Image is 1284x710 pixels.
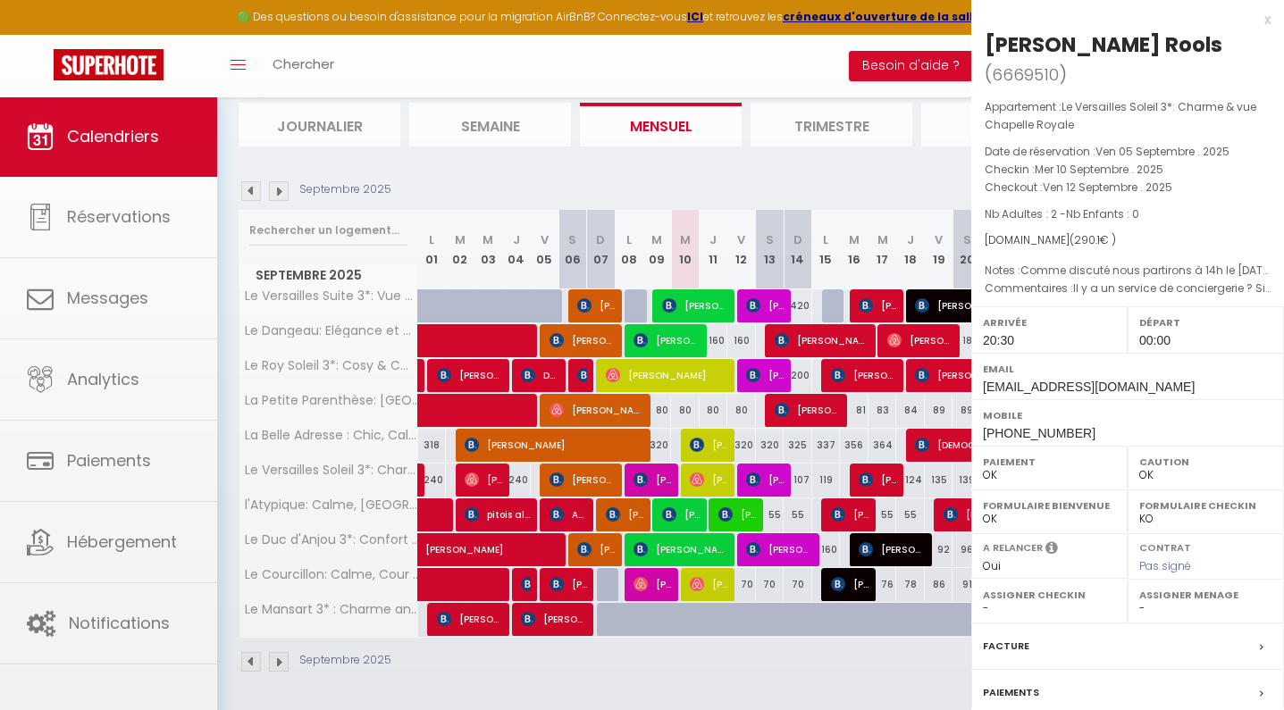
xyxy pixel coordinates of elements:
p: Notes : [985,262,1271,280]
span: Nb Enfants : 0 [1066,206,1139,221]
p: Checkin : [985,161,1271,179]
label: Assigner Checkin [983,586,1116,604]
label: Caution [1139,453,1272,471]
div: x [971,9,1271,30]
button: Ouvrir le widget de chat LiveChat [14,7,68,61]
span: 6669510 [992,63,1059,86]
label: Arrivée [983,313,1116,331]
span: 290.1 [1074,232,1100,247]
label: Facture [983,637,1029,656]
span: Ven 05 Septembre . 2025 [1095,144,1229,159]
span: Nb Adultes : 2 - [985,206,1139,221]
span: Le Versailles Soleil 3*: Charme & vue Chapelle Royale [985,99,1256,132]
label: Départ [1139,313,1272,331]
span: [PHONE_NUMBER] [983,426,1095,440]
p: Appartement : [985,98,1271,134]
label: Paiements [983,683,1039,702]
span: 00:00 [1139,333,1171,347]
p: Date de réservation : [985,143,1271,161]
i: Sélectionner OUI si vous souhaiter envoyer les séquences de messages post-checkout [1045,540,1058,560]
label: Formulaire Checkin [1139,497,1272,514]
span: Mer 10 Septembre . 2025 [1035,162,1163,177]
div: [DOMAIN_NAME] [985,232,1271,249]
label: A relancer [983,540,1043,555]
span: Pas signé [1139,558,1191,573]
label: Formulaire Bienvenue [983,497,1116,514]
label: Mobile [983,406,1272,424]
span: [EMAIL_ADDRESS][DOMAIN_NAME] [983,380,1195,394]
span: ( € ) [1070,232,1116,247]
label: Assigner Menage [1139,586,1272,604]
label: Contrat [1139,540,1191,552]
span: Ven 12 Septembre . 2025 [1043,180,1172,195]
label: Email [983,360,1272,378]
label: Paiement [983,453,1116,471]
div: [PERSON_NAME] Rools [985,30,1222,59]
p: Commentaires : [985,280,1271,297]
span: ( ) [985,62,1067,87]
p: Checkout : [985,179,1271,196]
span: 20:30 [983,333,1014,347]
